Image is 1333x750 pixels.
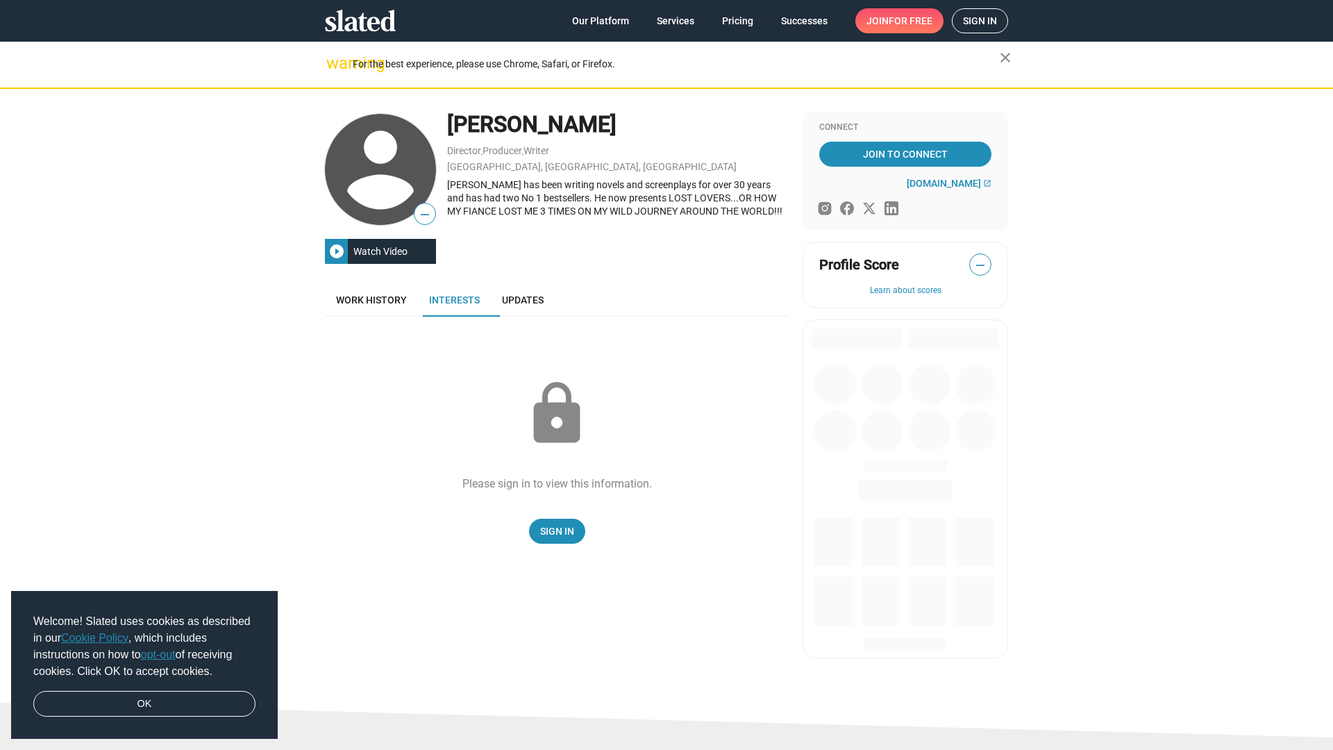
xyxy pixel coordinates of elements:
[889,8,932,33] span: for free
[540,519,574,544] span: Sign In
[447,178,789,217] div: [PERSON_NAME] has been writing novels and screenplays for over 30 years and has had two No 1 best...
[522,379,592,449] mat-icon: lock
[963,9,997,33] span: Sign in
[781,8,828,33] span: Successes
[328,243,345,260] mat-icon: play_circle_filled
[481,148,483,156] span: ,
[447,145,481,156] a: Director
[325,283,418,317] a: Work history
[522,148,523,156] span: ,
[819,142,991,167] a: Join To Connect
[572,8,629,33] span: Our Platform
[483,145,522,156] a: Producer
[970,256,991,274] span: —
[141,649,176,660] a: opt-out
[33,691,255,717] a: dismiss cookie message
[819,122,991,133] div: Connect
[561,8,640,33] a: Our Platform
[462,476,652,491] div: Please sign in to view this information.
[866,8,932,33] span: Join
[997,49,1014,66] mat-icon: close
[353,55,1000,74] div: For the best experience, please use Chrome, Safari, or Firefox.
[502,294,544,306] span: Updates
[819,256,899,274] span: Profile Score
[952,8,1008,33] a: Sign in
[336,294,407,306] span: Work history
[447,110,789,140] div: [PERSON_NAME]
[529,519,585,544] a: Sign In
[822,142,989,167] span: Join To Connect
[855,8,944,33] a: Joinfor free
[646,8,705,33] a: Services
[491,283,555,317] a: Updates
[819,285,991,297] button: Learn about scores
[348,239,413,264] div: Watch Video
[61,632,128,644] a: Cookie Policy
[722,8,753,33] span: Pricing
[325,239,436,264] button: Watch Video
[429,294,480,306] span: Interests
[907,178,991,189] a: [DOMAIN_NAME]
[33,613,255,680] span: Welcome! Slated uses cookies as described in our , which includes instructions on how to of recei...
[11,591,278,740] div: cookieconsent
[523,145,549,156] a: Writer
[657,8,694,33] span: Services
[907,178,981,189] span: [DOMAIN_NAME]
[418,283,491,317] a: Interests
[711,8,764,33] a: Pricing
[414,206,435,224] span: —
[770,8,839,33] a: Successes
[983,179,991,187] mat-icon: open_in_new
[326,55,343,72] mat-icon: warning
[447,161,737,172] a: [GEOGRAPHIC_DATA], [GEOGRAPHIC_DATA], [GEOGRAPHIC_DATA]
